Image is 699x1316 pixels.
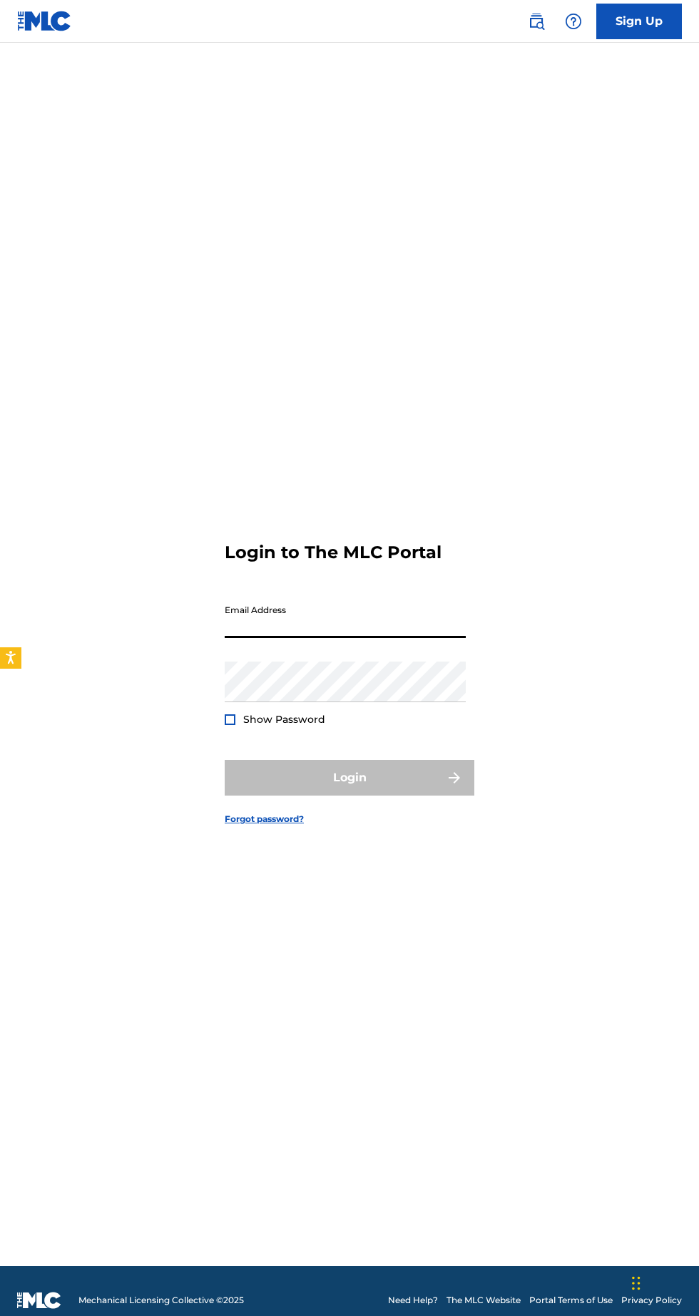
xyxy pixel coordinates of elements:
span: Show Password [243,713,325,726]
a: The MLC Website [447,1294,521,1307]
a: Sign Up [596,4,682,39]
img: MLC Logo [17,11,72,31]
a: Need Help? [388,1294,438,1307]
span: Mechanical Licensing Collective © 2025 [78,1294,244,1307]
div: Drag [632,1262,641,1305]
img: help [565,13,582,30]
iframe: Chat Widget [628,1248,699,1316]
img: logo [17,1292,61,1309]
a: Privacy Policy [621,1294,682,1307]
div: Help [559,7,588,36]
img: search [528,13,545,30]
h3: Login to The MLC Portal [225,542,442,563]
a: Portal Terms of Use [529,1294,613,1307]
a: Forgot password? [225,813,304,826]
a: Public Search [522,7,551,36]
